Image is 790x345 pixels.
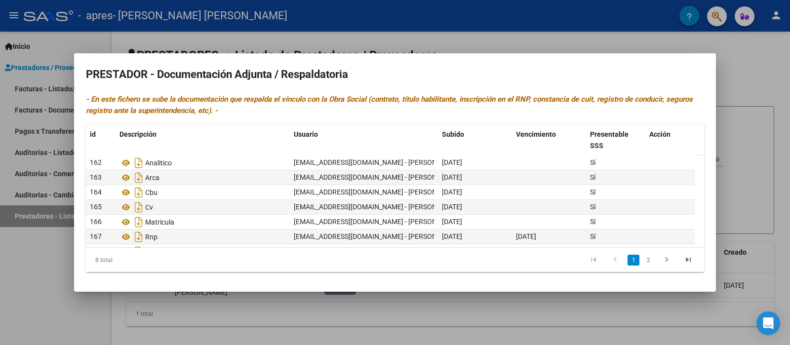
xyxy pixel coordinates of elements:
span: [DATE] [442,203,462,211]
span: 164 [90,188,102,196]
span: Descripción [119,130,157,138]
i: Descargar documento [132,170,145,186]
i: Descargar documento [132,229,145,245]
span: Usuario [294,130,318,138]
span: Matricula [145,218,174,226]
datatable-header-cell: Descripción [116,124,290,156]
span: Sí [590,173,595,181]
i: Descargar documento [132,185,145,200]
span: Sí [590,158,595,166]
datatable-header-cell: Vencimiento [512,124,586,156]
span: Presentable SSS [590,130,629,150]
span: [EMAIL_ADDRESS][DOMAIN_NAME] - [PERSON_NAME] [294,232,461,240]
span: [EMAIL_ADDRESS][DOMAIN_NAME] - [PERSON_NAME] [294,158,461,166]
span: Analitico [145,159,172,167]
h2: PRESTADOR - Documentación Adjunta / Respaldatoria [86,65,704,84]
span: [DATE] [442,173,462,181]
span: Sí [590,188,595,196]
div: 8 total [86,248,208,272]
datatable-header-cell: Subido [438,124,512,156]
span: [DATE] [442,218,462,226]
span: [EMAIL_ADDRESS][DOMAIN_NAME] - [PERSON_NAME] [294,203,461,211]
span: Arca [145,174,159,182]
span: [DATE] [442,188,462,196]
span: [DATE] [516,232,536,240]
span: Cbu [145,189,158,196]
i: Descargar documento [132,199,145,215]
datatable-header-cell: Usuario [290,124,438,156]
span: 162 [90,158,102,166]
span: Sí [590,218,595,226]
a: 2 [642,255,654,266]
span: 166 [90,218,102,226]
span: [EMAIL_ADDRESS][DOMAIN_NAME] - [PERSON_NAME] [294,188,461,196]
span: Sí [590,232,595,240]
a: go to next page [657,255,676,266]
div: Open Intercom Messenger [756,311,780,335]
span: 165 [90,203,102,211]
i: Descargar documento [132,214,145,230]
span: id [90,130,96,138]
span: [DATE] [442,158,462,166]
span: [EMAIL_ADDRESS][DOMAIN_NAME] - [PERSON_NAME] [294,173,461,181]
span: Cv [145,203,153,211]
a: go to previous page [606,255,625,266]
span: [EMAIL_ADDRESS][DOMAIN_NAME] - [PERSON_NAME] [294,218,461,226]
a: 1 [628,255,639,266]
span: Subido [442,130,464,138]
a: go to first page [584,255,603,266]
span: Vencimiento [516,130,556,138]
span: [DATE] [442,232,462,240]
span: Acción [649,130,671,138]
span: Sí [590,203,595,211]
i: Descargar documento [132,155,145,171]
span: 163 [90,173,102,181]
a: go to last page [679,255,698,266]
datatable-header-cell: Presentable SSS [586,124,645,156]
i: - En este fichero se sube la documentación que respalda el vínculo con la Obra Social (contrato, ... [86,95,693,115]
li: page 1 [626,252,641,268]
span: Rnp [145,233,158,241]
datatable-header-cell: id [86,124,116,156]
datatable-header-cell: Acción [645,124,695,156]
li: page 2 [641,252,656,268]
span: 167 [90,232,102,240]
